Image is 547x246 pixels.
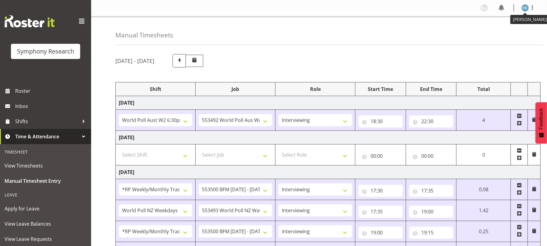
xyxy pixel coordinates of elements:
td: 0.25 [456,221,511,242]
a: Apply for Leave [2,201,90,216]
div: Start Time [358,85,403,93]
span: View Leave Balances [5,219,87,228]
button: Feedback - Show survey [535,102,547,144]
span: Manual Timesheet Entry [5,176,87,185]
span: Shifts [15,117,79,126]
div: Leave [2,189,90,201]
input: Click to select... [409,115,453,127]
div: Total [460,85,508,93]
input: Click to select... [409,185,453,197]
input: Click to select... [409,227,453,239]
img: Rosterit website logo [5,15,55,27]
span: Roster [15,86,88,95]
td: 4 [456,110,511,131]
a: View Timesheets [2,158,90,173]
span: View Leave Requests [5,234,87,244]
input: Click to select... [358,150,403,162]
h4: Manual Timesheets [115,32,173,39]
div: Role [279,85,352,93]
input: Click to select... [409,206,453,218]
div: Job [199,85,272,93]
td: [DATE] [116,131,541,144]
a: View Leave Balances [2,216,90,231]
a: Manual Timesheet Entry [2,173,90,189]
div: Symphony Research [17,47,74,56]
span: Time & Attendance [15,132,79,141]
span: Inbox [15,102,88,111]
input: Click to select... [358,206,403,218]
img: foziah-dean1868.jpg [521,4,529,12]
td: 1.42 [456,200,511,221]
div: Shift [119,85,192,93]
td: [DATE] [116,96,541,110]
span: Feedback [538,108,544,130]
input: Click to select... [358,185,403,197]
span: Apply for Leave [5,204,87,213]
td: 0 [456,144,511,165]
div: End Time [409,85,453,93]
td: 0.08 [456,179,511,200]
div: Timesheet [2,146,90,158]
span: View Timesheets [5,161,87,170]
input: Click to select... [358,115,403,127]
input: Click to select... [409,150,453,162]
input: Click to select... [358,227,403,239]
h5: [DATE] - [DATE] [115,57,154,64]
td: [DATE] [116,165,541,179]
